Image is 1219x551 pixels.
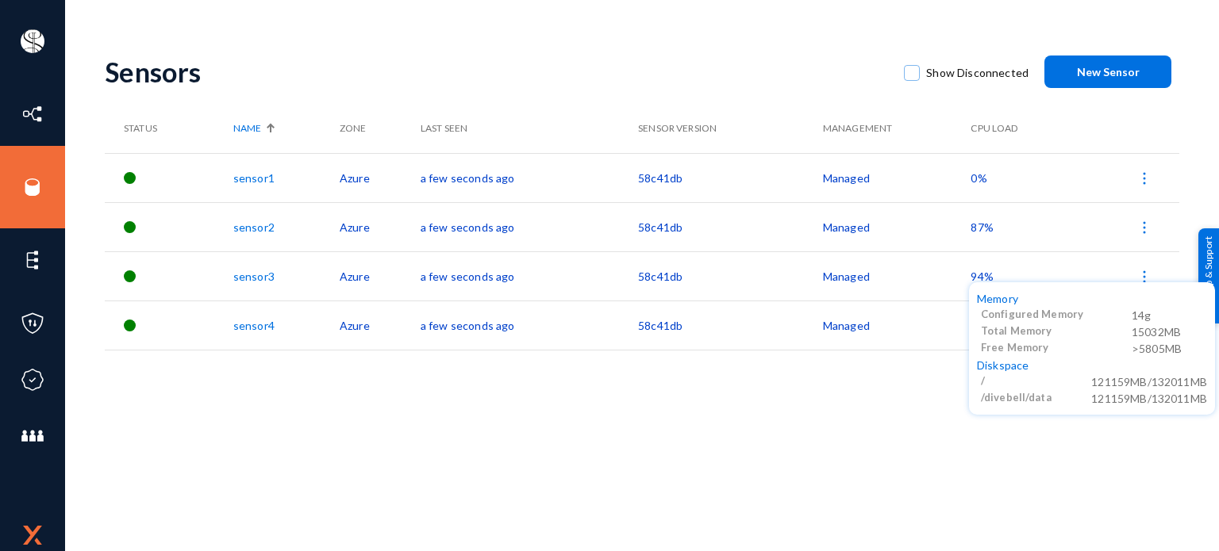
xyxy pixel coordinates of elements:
[1091,373,1207,390] div: 121159MB/132011MB
[981,307,1132,323] div: Configured Memory
[981,373,1091,390] div: /
[981,390,1091,407] div: /divebell/data
[1132,307,1207,323] div: 14g
[1132,340,1207,357] div: >5805MB
[977,357,1207,373] div: Diskspace
[981,340,1132,357] div: Free Memory
[1091,390,1207,407] div: 121159MB/132011MB
[981,323,1132,340] div: Total Memory
[1132,323,1207,340] div: 15032MB
[977,290,1207,307] div: Memory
